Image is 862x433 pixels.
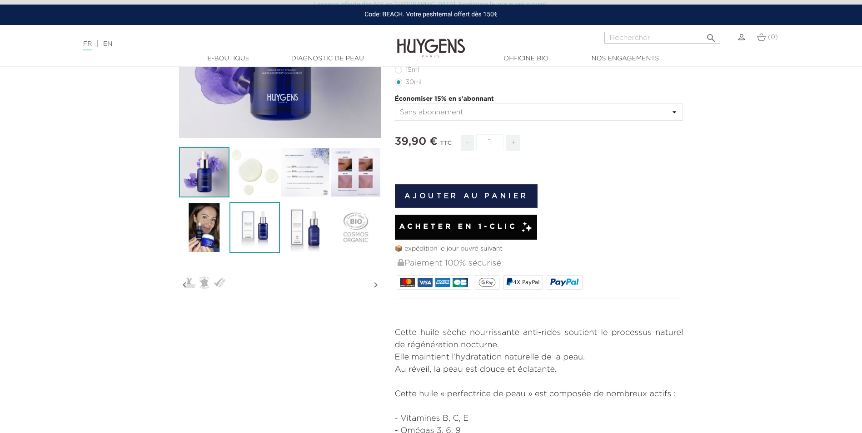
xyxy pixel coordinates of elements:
img: Huygens [397,24,465,59]
span: 39,90 € [395,136,438,147]
a: Diagnostic de peau [282,54,373,64]
label: 30ml [395,79,433,86]
a: FR [83,41,92,50]
button: Ajouter au panier [395,184,538,208]
label: 15ml [395,66,430,74]
img: AMEX [435,278,450,287]
img: L'Huile Visage Elixir Nuit [179,147,229,197]
div: | [79,39,352,49]
img: CB_NATIONALE [453,278,468,287]
p: Cette huile sèche nourrissante anti-rides soutient le processus naturel de régénération nocturne.... [395,327,683,413]
img: Paiement 100% sécurisé [398,259,404,266]
i:  [179,262,190,308]
span: + [506,135,521,151]
div: Paiement 100% sécurisé [397,254,683,273]
i:  [706,30,717,41]
img: google_pay [478,278,496,287]
a: EN [103,41,112,47]
img: VISA [418,278,433,287]
input: Quantité [476,134,503,150]
span: (0) [768,34,778,40]
li: - Vitamines B, C, E [395,413,683,425]
div: TTC [440,133,452,158]
input: Rechercher [604,32,720,44]
a: E-Boutique [183,54,274,64]
a: Officine Bio [481,54,572,64]
button:  [703,29,719,41]
p: 📦 expédition le jour ouvré suivant [395,244,683,254]
a: Nos engagements [580,54,671,64]
i:  [370,262,381,308]
p: Économiser 15% en s'abonnant [395,94,683,104]
span: - [461,135,474,151]
span: 4X PayPal [513,279,539,285]
img: MASTERCARD [400,278,415,287]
